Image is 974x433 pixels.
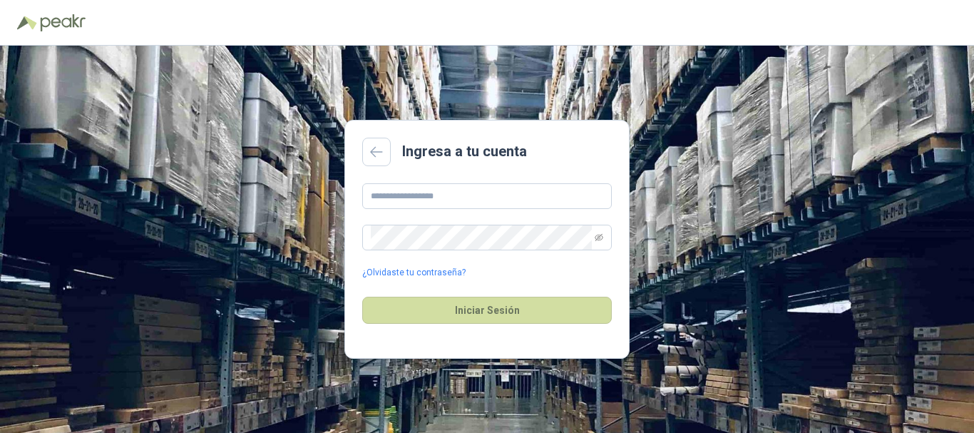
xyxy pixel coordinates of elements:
img: Logo [17,16,37,30]
h2: Ingresa a tu cuenta [402,141,527,163]
a: ¿Olvidaste tu contraseña? [362,266,466,280]
img: Peakr [40,14,86,31]
button: Iniciar Sesión [362,297,612,324]
span: eye-invisible [595,233,603,242]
